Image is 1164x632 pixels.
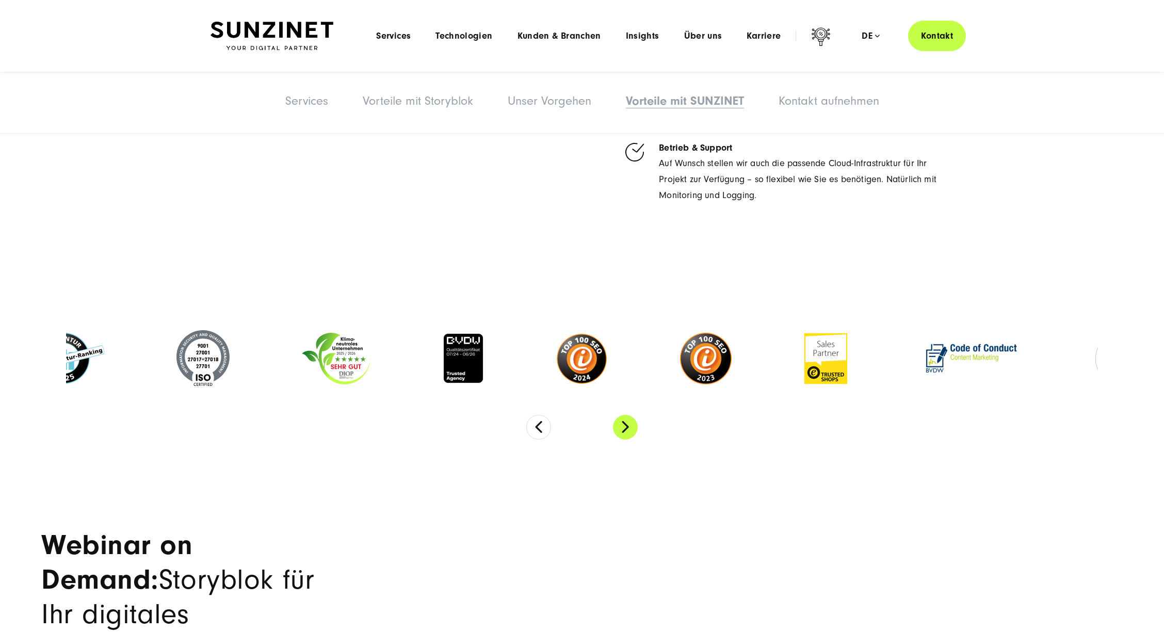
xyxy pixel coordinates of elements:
a: Services [285,94,328,108]
a: Services [376,31,411,41]
a: Vorteile mit SUNZINET [626,94,744,108]
img: Trusted Shop logo - Headless CMS - Zertifizierte Storyblok Agentur - Storyblok partner Agentur SU... [804,333,848,384]
a: Vorteile mit Storyblok [363,94,473,108]
img: SUNZINET Full Service Digital Agentur [211,22,333,51]
button: Next [613,415,638,440]
img: BVDW Code of Conduct badge - Headless CMS - Zertifizierte Storyblok Agentur - Storyblok partner A... [920,338,1023,379]
a: Kunden & Branchen [518,31,601,41]
a: Über uns [684,31,722,41]
a: Karriere [747,31,781,41]
img: BVDW Quality certificate - Headless CMS - Zertifizierte Storyblok Agentur - Storyblok partner Age... [443,333,484,384]
a: Technologien [435,31,492,41]
img: ISO-Siegel_2024 - Headless CMS - Zertifizierte Storyblok Agentur - Storyblok partner Agentur SUNZ... [176,330,230,387]
img: Top 100 SEO Q1 2024 - Headless CMS - Zertifizierte Storyblok Agentur - Storyblok partner Agentur ... [556,333,608,384]
a: Unser Vorgehen [508,94,591,108]
a: Kontakt [908,21,966,51]
img: Klimaneutrales Unternehmen - Headless CMS - Zertifizierte Storyblok Agentur - Storyblok partner A... [302,333,370,384]
button: Previous [526,415,551,440]
strong: Betrieb & Support [659,142,732,153]
a: Kontakt aufnehmen [779,94,879,108]
strong: Webinar on Demand: [41,528,193,596]
img: Ibusiness Top SEO 2023 Ranking - Headless CMS - Zertifizierte Storyblok Agentur - Storyblok partn... [680,333,732,384]
div: de [862,31,880,41]
a: Insights [626,31,659,41]
li: Auf Wunsch stellen wir auch die passende Cloud-Infrastruktur für Ihr Projekt zur Verfügung – so f... [623,140,953,203]
img: Google Analytics Certified Partner - Headless CMS - Zertifizierte Storyblok Agentur - Storyblok p... [1095,333,1147,384]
